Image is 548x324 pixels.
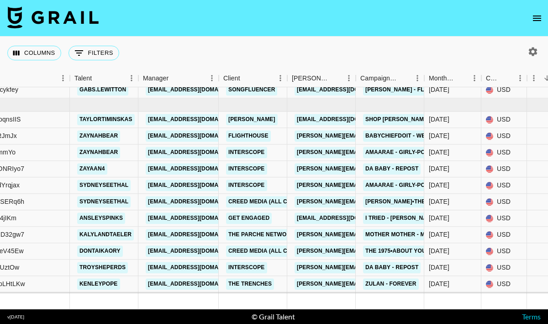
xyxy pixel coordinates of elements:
[481,292,527,309] div: USD
[226,180,267,191] a: Interscope
[363,180,433,191] a: Amaarae - Girly-pop!
[481,194,527,210] div: USD
[219,69,287,87] div: Client
[252,312,295,321] div: © Grail Talent
[7,46,61,60] button: Select columns
[77,212,125,224] a: ansleyspinks
[528,9,546,27] button: open drawer
[481,243,527,260] div: USD
[363,196,441,207] a: [PERSON_NAME]•The One
[424,69,481,87] div: Month Due
[146,114,248,125] a: [EMAIL_ADDRESS][DOMAIN_NAME]
[274,71,287,85] button: Menu
[226,262,267,273] a: Interscope
[429,181,449,190] div: Jul '25
[501,72,513,85] button: Sort
[398,72,411,85] button: Sort
[146,278,248,290] a: [EMAIL_ADDRESS][DOMAIN_NAME]
[146,245,248,257] a: [EMAIL_ADDRESS][DOMAIN_NAME]
[226,229,297,240] a: The Parche Network
[481,210,527,227] div: USD
[363,163,421,175] a: Da Baby - Repost
[226,245,321,257] a: Creed Media (All Campaigns)
[56,71,70,85] button: Menu
[429,148,449,157] div: Jul '25
[295,130,443,142] a: [PERSON_NAME][EMAIL_ADDRESS][DOMAIN_NAME]
[295,147,490,158] a: [PERSON_NAME][EMAIL_ADDRESS][PERSON_NAME][DOMAIN_NAME]
[481,276,527,292] div: USD
[146,229,248,240] a: [EMAIL_ADDRESS][DOMAIN_NAME]
[455,72,468,85] button: Sort
[226,163,267,175] a: Interscope
[527,71,541,85] button: Menu
[295,163,490,175] a: [PERSON_NAME][EMAIL_ADDRESS][PERSON_NAME][DOMAIN_NAME]
[146,262,248,273] a: [EMAIL_ADDRESS][DOMAIN_NAME]
[146,147,248,158] a: [EMAIL_ADDRESS][DOMAIN_NAME]
[295,262,490,273] a: [PERSON_NAME][EMAIL_ADDRESS][PERSON_NAME][DOMAIN_NAME]
[77,163,107,175] a: zayaan4
[223,69,240,87] div: Client
[226,212,272,224] a: Get Engaged
[363,130,453,142] a: BabyChiefDoit - Went West
[92,72,105,85] button: Sort
[226,130,271,142] a: Flighthouse
[295,196,443,207] a: [PERSON_NAME][EMAIL_ADDRESS][DOMAIN_NAME]
[138,69,219,87] div: Manager
[481,260,527,276] div: USD
[74,69,92,87] div: Talent
[429,115,449,124] div: Jul '25
[295,84,397,96] a: [EMAIL_ADDRESS][DOMAIN_NAME]
[363,262,421,273] a: Da Baby - Repost
[146,180,248,191] a: [EMAIL_ADDRESS][DOMAIN_NAME]
[363,114,485,125] a: SHOP [PERSON_NAME] X [PERSON_NAME]
[429,69,455,87] div: Month Due
[329,72,342,85] button: Sort
[429,132,449,141] div: Jul '25
[513,71,527,85] button: Menu
[481,227,527,243] div: USD
[125,71,138,85] button: Menu
[146,212,248,224] a: [EMAIL_ADDRESS][DOMAIN_NAME]
[481,144,527,161] div: USD
[205,71,219,85] button: Menu
[146,130,248,142] a: [EMAIL_ADDRESS][DOMAIN_NAME]
[226,196,321,207] a: Creed Media (All Campaigns)
[77,229,134,240] a: kalylandtaeler
[429,247,449,256] div: Jul '25
[363,147,433,158] a: Amaarae - Girly-pop!
[429,230,449,239] div: Jul '25
[146,84,248,96] a: [EMAIL_ADDRESS][DOMAIN_NAME]
[360,69,398,87] div: Campaign (Type)
[77,262,128,273] a: troysheperds
[77,245,123,257] a: dontaikaory
[169,72,181,85] button: Sort
[292,69,329,87] div: [PERSON_NAME]
[77,130,120,142] a: zaynahbear
[363,84,535,96] a: [PERSON_NAME] - Flashlight - (Pitch Perfect Version)
[77,278,120,290] a: kenleypope
[77,114,135,125] a: taylortiminskas
[295,114,397,125] a: [EMAIL_ADDRESS][DOMAIN_NAME]
[295,180,490,191] a: [PERSON_NAME][EMAIL_ADDRESS][PERSON_NAME][DOMAIN_NAME]
[77,84,128,96] a: gabs.lewitton
[429,165,449,174] div: Jul '25
[522,312,541,321] a: Terms
[481,82,527,98] div: USD
[77,180,131,191] a: sydneyseethal
[295,245,490,257] a: [PERSON_NAME][EMAIL_ADDRESS][PERSON_NAME][DOMAIN_NAME]
[429,280,449,289] div: Jul '25
[287,69,356,87] div: Booker
[226,114,278,125] a: [PERSON_NAME]
[429,85,449,95] div: Jun '25
[363,212,439,224] a: I Tried - [PERSON_NAME]
[486,69,501,87] div: Currency
[295,229,443,240] a: [PERSON_NAME][EMAIL_ADDRESS][DOMAIN_NAME]
[70,69,138,87] div: Talent
[363,229,450,240] a: Mother mother - Me & You
[143,69,169,87] div: Manager
[481,69,527,87] div: Currency
[481,161,527,177] div: USD
[429,214,449,223] div: Jul '25
[411,71,424,85] button: Menu
[77,147,120,158] a: zaynahbear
